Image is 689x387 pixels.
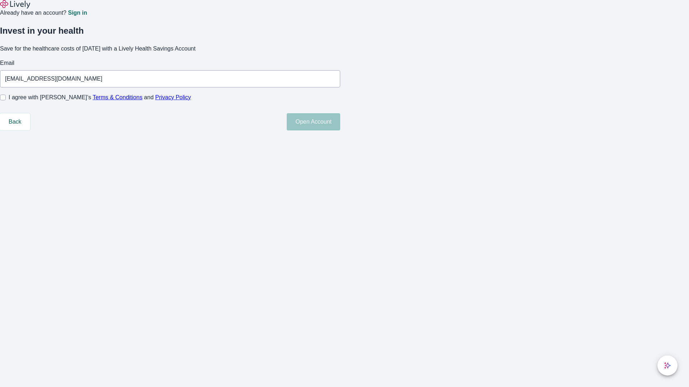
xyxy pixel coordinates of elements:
span: I agree with [PERSON_NAME]’s and [9,93,191,102]
a: Privacy Policy [155,94,191,100]
svg: Lively AI Assistant [664,362,671,369]
a: Terms & Conditions [93,94,142,100]
button: chat [657,355,678,376]
a: Sign in [68,10,87,16]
